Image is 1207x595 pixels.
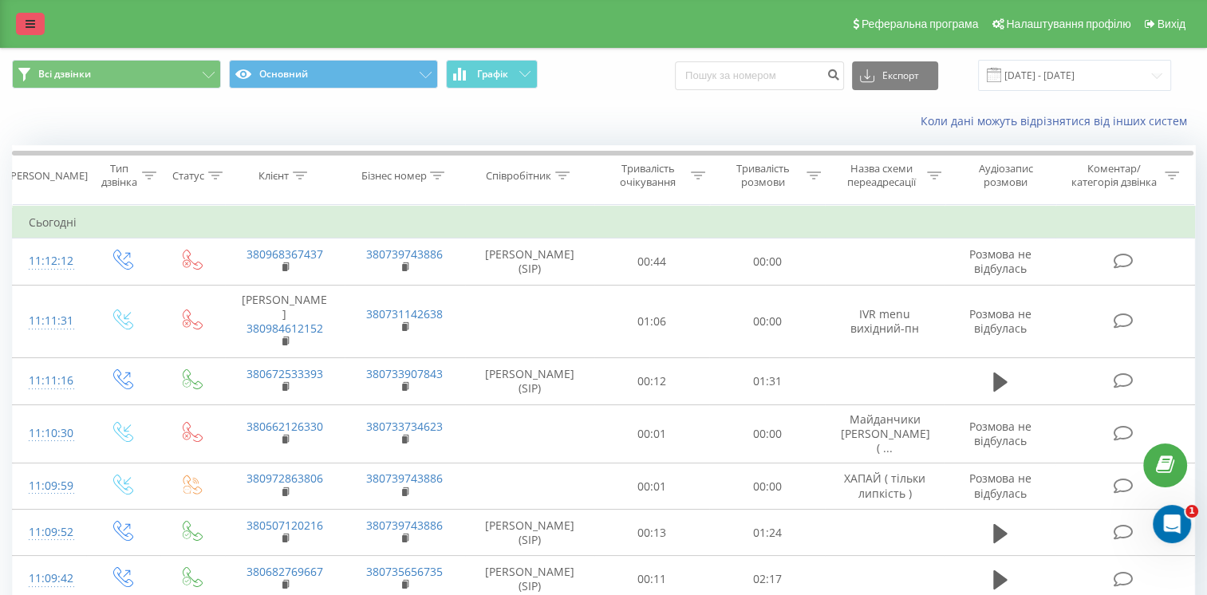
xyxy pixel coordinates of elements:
a: 380739743886 [366,518,443,533]
div: Тип дзвінка [101,162,138,189]
td: 00:01 [594,463,710,510]
td: 01:31 [709,358,825,404]
div: Статус [172,169,204,183]
td: 00:00 [709,238,825,285]
a: 380984612152 [247,321,323,336]
span: Розмова не відбулась [969,419,1031,448]
button: Графік [446,60,538,89]
td: ХАПАЙ ( тільки липкість ) [825,463,945,510]
span: Вихід [1158,18,1185,30]
div: Тривалість розмови [724,162,803,189]
button: Основний [229,60,438,89]
span: Налаштування профілю [1006,18,1130,30]
div: Коментар/категорія дзвінка [1067,162,1161,189]
iframe: Intercom live chat [1153,505,1191,543]
div: Бізнес номер [361,169,426,183]
a: 380682769667 [247,564,323,579]
button: Всі дзвінки [12,60,221,89]
td: 00:00 [709,463,825,510]
a: 380735656735 [366,564,443,579]
div: Аудіозапис розмови [960,162,1052,189]
div: 11:10:30 [29,418,70,449]
span: 1 [1185,505,1198,518]
span: Реферальна програма [862,18,979,30]
td: [PERSON_NAME] (SIP) [465,238,594,285]
a: 380968367437 [247,246,323,262]
span: Розмова не відбулась [969,306,1031,336]
td: IVR menu вихідний-пн [825,285,945,358]
a: 380731142638 [366,306,443,321]
span: Майданчики [PERSON_NAME] ( ... [841,412,930,455]
td: Сьогодні [13,207,1195,238]
a: 380972863806 [247,471,323,486]
a: 380733907843 [366,366,443,381]
td: 00:13 [594,510,710,556]
td: 00:12 [594,358,710,404]
a: 380507120216 [247,518,323,533]
td: 00:44 [594,238,710,285]
td: [PERSON_NAME] (SIP) [465,358,594,404]
td: 00:00 [709,285,825,358]
td: [PERSON_NAME] [225,285,345,358]
span: Розмова не відбулась [969,246,1031,276]
td: 00:01 [594,404,710,463]
div: [PERSON_NAME] [7,169,88,183]
a: 380662126330 [247,419,323,434]
div: Тривалість очікування [609,162,688,189]
td: [PERSON_NAME] (SIP) [465,510,594,556]
a: 380672533393 [247,366,323,381]
div: Назва схеми переадресації [839,162,923,189]
td: 01:24 [709,510,825,556]
div: 11:11:16 [29,365,70,396]
div: Клієнт [258,169,289,183]
span: Всі дзвінки [38,68,91,81]
div: 11:11:31 [29,305,70,337]
a: 380733734623 [366,419,443,434]
button: Експорт [852,61,938,90]
div: 11:09:59 [29,471,70,502]
div: 11:12:12 [29,246,70,277]
div: Співробітник [486,169,551,183]
a: 380739743886 [366,471,443,486]
td: 00:00 [709,404,825,463]
span: Графік [477,69,508,80]
a: Коли дані можуть відрізнятися вiд інших систем [921,113,1195,128]
div: 11:09:42 [29,563,70,594]
input: Пошук за номером [675,61,844,90]
span: Розмова не відбулась [969,471,1031,500]
td: 01:06 [594,285,710,358]
div: 11:09:52 [29,517,70,548]
a: 380739743886 [366,246,443,262]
